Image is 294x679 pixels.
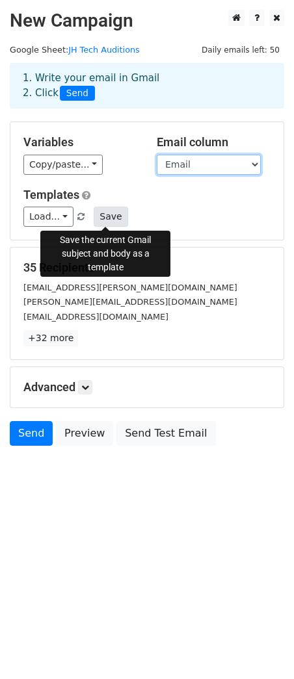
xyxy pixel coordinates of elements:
h5: 35 Recipients [23,261,271,275]
span: Send [60,86,95,101]
a: JH Tech Auditions [68,45,140,55]
h5: Advanced [23,380,271,394]
h2: New Campaign [10,10,284,32]
a: Load... [23,207,73,227]
iframe: Chat Widget [229,617,294,679]
small: Google Sheet: [10,45,140,55]
a: Send [10,421,53,446]
a: Copy/paste... [23,155,103,175]
a: Preview [56,421,113,446]
button: Save [94,207,127,227]
a: Templates [23,188,79,201]
small: [EMAIL_ADDRESS][DOMAIN_NAME] [23,312,168,322]
a: Daily emails left: 50 [197,45,284,55]
div: 1. Write your email in Gmail 2. Click [13,71,281,101]
h5: Email column [157,135,271,149]
a: +32 more [23,330,78,346]
div: Save the current Gmail subject and body as a template [40,231,170,277]
a: Send Test Email [116,421,215,446]
small: [EMAIL_ADDRESS][PERSON_NAME][DOMAIN_NAME] [23,283,237,292]
span: Daily emails left: 50 [197,43,284,57]
small: [PERSON_NAME][EMAIL_ADDRESS][DOMAIN_NAME] [23,297,237,307]
h5: Variables [23,135,137,149]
